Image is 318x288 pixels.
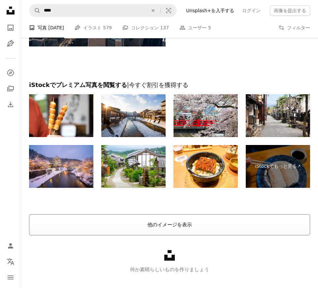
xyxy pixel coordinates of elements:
button: フィルター [278,17,310,38]
a: 探す [4,66,17,79]
button: 全てクリア [146,4,160,17]
a: ダウンロード履歴 [4,98,17,111]
a: イラスト 579 [75,17,112,38]
img: Waterwheel of Magome-juku (Nakatsugawa City, Gifu Prefecture) [101,145,166,188]
button: 他のイメージを表示 [29,214,310,235]
span: 579 [103,24,112,31]
img: 桜の季節の旅 [174,94,238,137]
a: ログイン / 登録する [4,239,17,252]
span: | 今すぐ割引を獲得する [127,81,188,88]
button: 言語 [4,255,17,268]
span: 5 [208,24,211,31]
a: イラスト [4,37,17,50]
a: 写真 [4,21,17,34]
a: Unsplash+を入手する [182,5,238,16]
img: お丼焼き、日本の伝統料理。 [174,145,238,188]
a: ログイン [238,5,265,16]
button: Unsplashで検索する [29,4,41,17]
img: 高山市の小川水のある村の雪、日本 [29,145,93,188]
a: コレクション [4,82,17,95]
form: サイト内でビジュアルを探す [29,4,177,17]
button: メニュー [4,271,17,284]
a: ユーザー 5 [179,17,211,38]
img: フルカワ、飛騨 [246,94,310,137]
span: 137 [160,24,169,31]
a: iStockでもっと見る↗ [246,145,310,188]
img: 赤い木の橋と小川の水と高山の村の雪の日の出、日本 [101,94,166,137]
a: ホーム — Unsplash [4,4,17,18]
button: ビジュアル検索 [161,4,176,17]
h2: iStockでプレミアム写真を閲覧する [29,81,310,89]
button: 画像を提出する [270,5,310,16]
p: 何か素晴らしいものを作りましょう [21,266,318,274]
img: みたらしだんご、岐阜県飛騨市高山の日本の屋台の食べ物。 [29,94,93,137]
a: コレクション 137 [122,17,169,38]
